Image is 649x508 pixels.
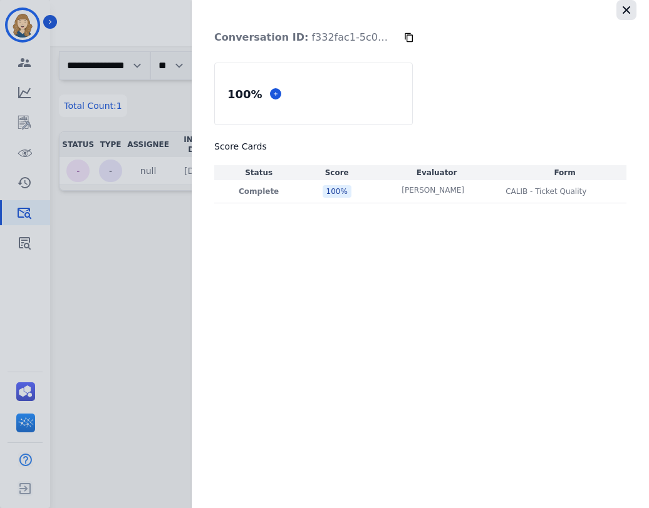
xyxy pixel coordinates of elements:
strong: Conversation ID: [214,31,308,43]
p: Complete [217,186,301,196]
p: f332fac1-5c02-4fce-b3aa-5e59b6e5fe8d [204,25,404,50]
div: 100 % [323,185,351,198]
th: Evaluator [370,165,503,180]
th: Status [214,165,303,180]
th: Form [503,165,626,180]
th: Score [303,165,370,180]
div: 100 % [225,83,265,105]
h3: Score Cards [214,140,626,153]
div: CALIB - Ticket Quality [506,186,586,196]
p: [PERSON_NAME] [402,185,464,195]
